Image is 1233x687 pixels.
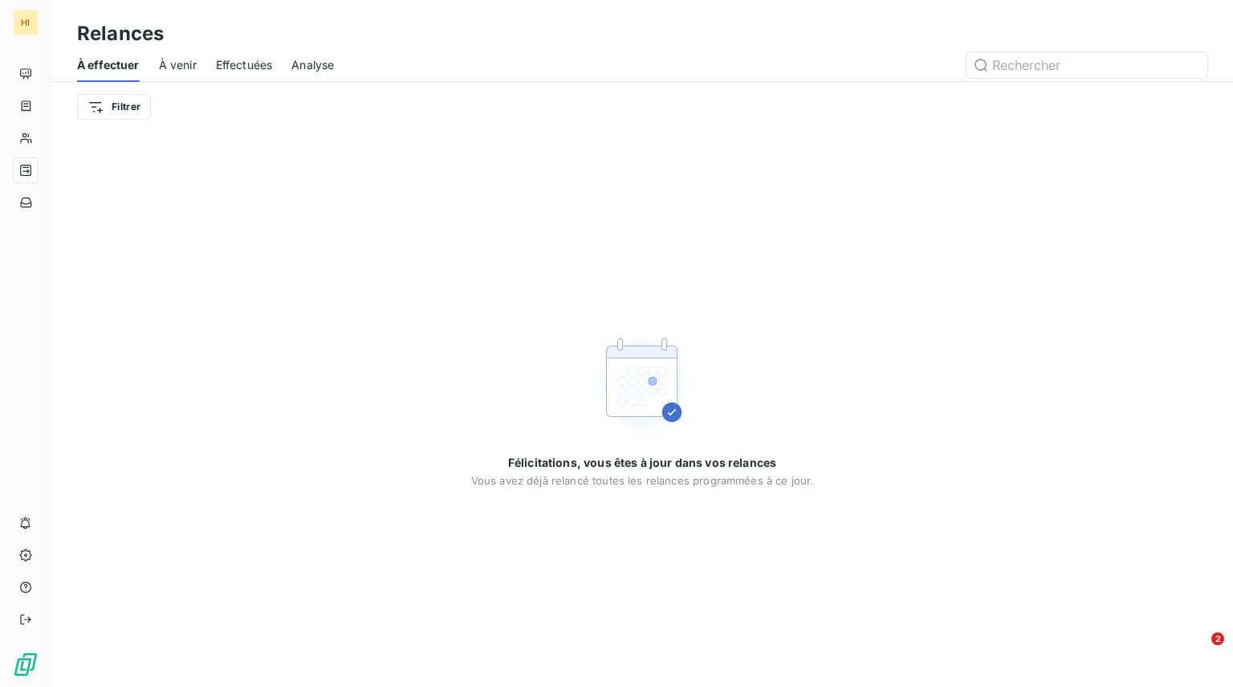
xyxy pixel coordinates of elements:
[508,455,776,471] span: Félicitations, vous êtes à jour dans vos relances
[591,333,694,436] img: Empty state
[471,474,814,487] span: Vous avez déjà relancé toutes les relances programmées à ce jour.
[1178,632,1217,671] iframe: Intercom live chat
[1211,632,1224,645] span: 2
[13,10,39,35] div: HI
[77,19,164,48] h3: Relances
[291,57,334,73] span: Analyse
[966,52,1207,78] input: Rechercher
[216,57,273,73] span: Effectuées
[13,652,39,677] img: Logo LeanPay
[159,57,197,73] span: À venir
[77,57,140,73] span: À effectuer
[77,94,151,120] button: Filtrer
